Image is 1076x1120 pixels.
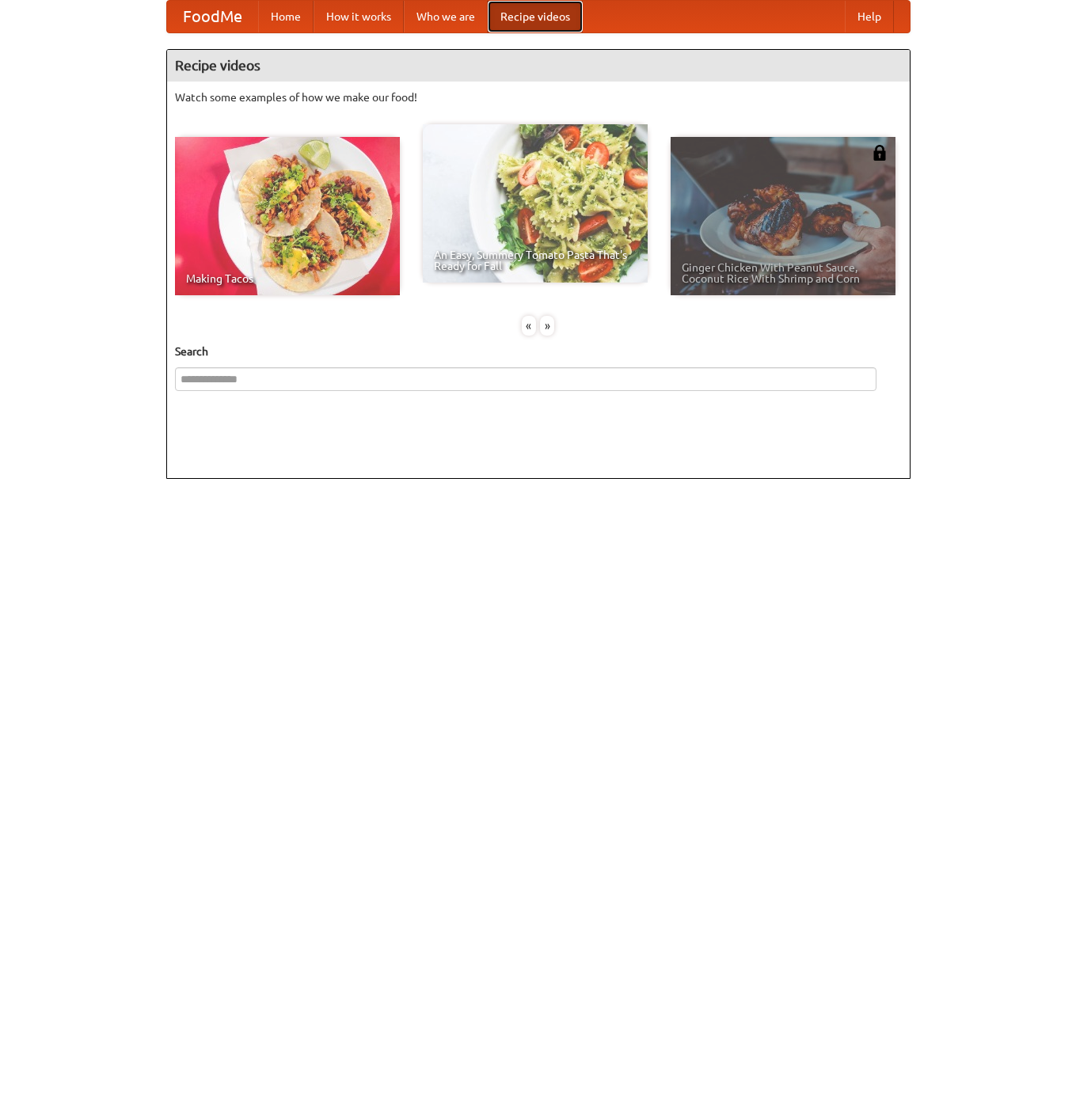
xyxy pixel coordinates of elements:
a: Home [258,1,314,32]
a: How it works [314,1,404,32]
span: An Easy, Summery Tomato Pasta That's Ready for Fall [434,249,637,271]
a: An Easy, Summery Tomato Pasta That's Ready for Fall [423,124,648,283]
a: Help [845,1,894,32]
a: Who we are [404,1,488,32]
span: Making Tacos [186,273,389,284]
div: » [540,316,554,336]
a: FoodMe [167,1,258,32]
div: « [522,316,536,336]
p: Watch some examples of how we make our food! [175,89,902,105]
a: Making Tacos [175,137,400,295]
h5: Search [175,344,902,359]
a: Recipe videos [488,1,583,32]
h4: Recipe videos [167,50,910,82]
img: 483408.png [872,145,888,161]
